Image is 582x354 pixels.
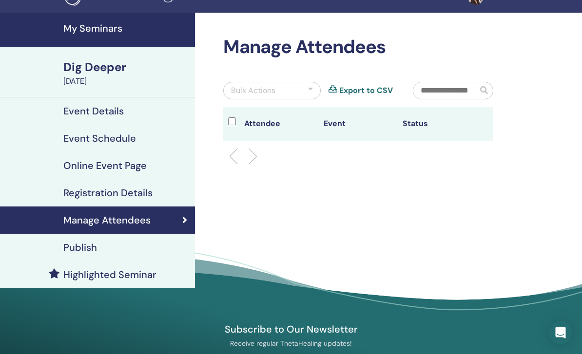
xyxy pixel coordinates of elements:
h4: Manage Attendees [63,214,151,226]
div: Bulk Actions [231,85,275,96]
h4: Publish [63,242,97,253]
th: Attendee [239,107,319,141]
h4: Registration Details [63,187,153,199]
h4: Event Details [63,105,124,117]
th: Event [319,107,398,141]
a: Export to CSV [339,85,393,96]
h4: Subscribe to Our Newsletter [178,323,404,335]
h4: Highlighted Seminar [63,269,156,280]
th: Status [398,107,477,141]
h2: Manage Attendees [223,36,493,58]
div: Dig Deeper [63,59,189,75]
div: Open Intercom Messenger [549,321,572,344]
div: [DATE] [63,75,189,87]
p: Receive regular ThetaHealing updates! [178,339,404,348]
h4: Online Event Page [63,160,147,171]
h4: My Seminars [63,22,189,34]
a: Dig Deeper[DATE] [58,59,195,87]
h4: Event Schedule [63,132,136,144]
